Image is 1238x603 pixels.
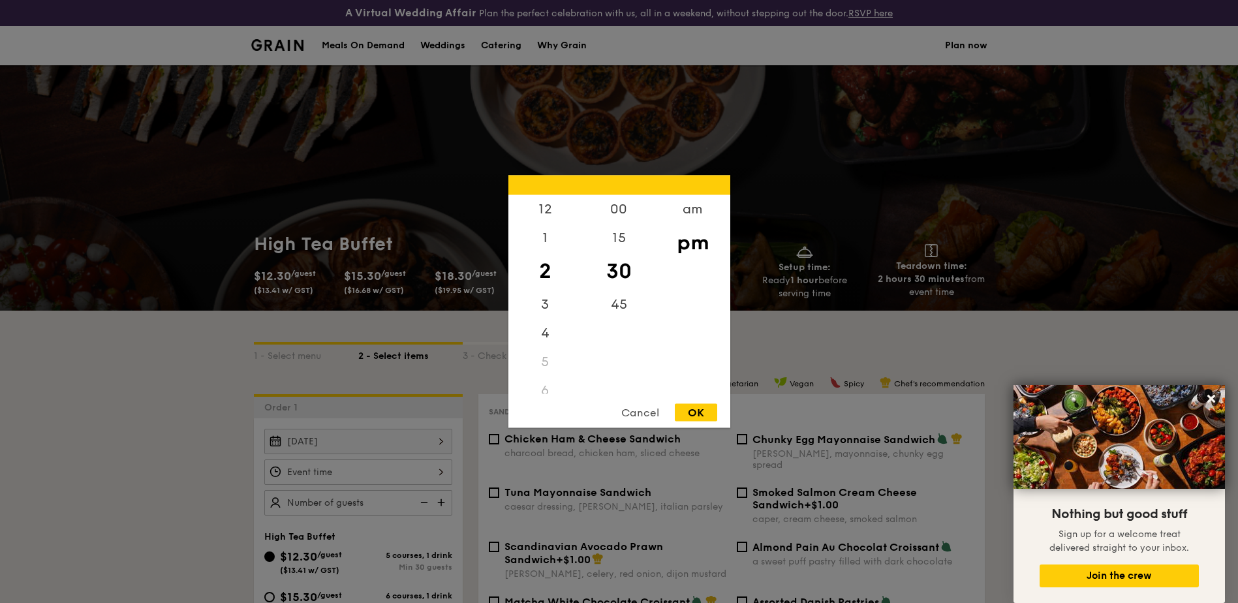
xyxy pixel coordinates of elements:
div: 5 [508,348,582,377]
div: Cancel [608,404,672,422]
div: OK [675,404,717,422]
div: 12 [508,195,582,224]
img: DSC07876-Edit02-Large.jpeg [1014,385,1225,489]
div: 3 [508,290,582,319]
button: Join the crew [1040,564,1199,587]
div: pm [656,224,730,262]
div: am [656,195,730,224]
div: 2 [508,253,582,290]
span: Nothing but good stuff [1051,506,1187,522]
span: Sign up for a welcome treat delivered straight to your inbox. [1049,529,1189,553]
div: 4 [508,319,582,348]
div: 45 [582,290,656,319]
div: 1 [508,224,582,253]
div: 30 [582,253,656,290]
div: 00 [582,195,656,224]
div: 6 [508,377,582,405]
div: 15 [582,224,656,253]
button: Close [1201,388,1222,409]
